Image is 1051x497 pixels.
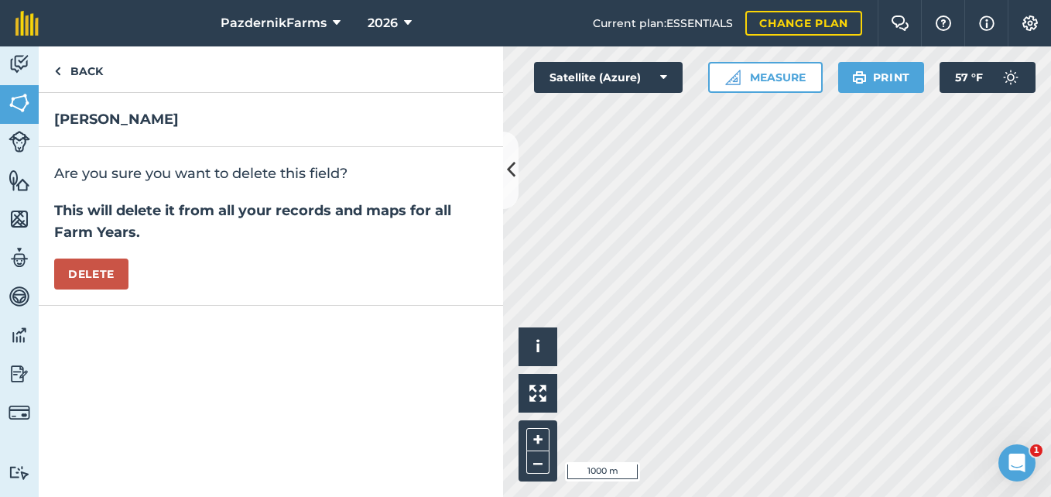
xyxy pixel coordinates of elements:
a: Change plan [745,11,862,36]
img: Two speech bubbles overlapping with the left bubble in the forefront [891,15,909,31]
img: fieldmargin Logo [15,11,39,36]
img: svg+xml;base64,PD94bWwgdmVyc2lvbj0iMS4wIiBlbmNvZGluZz0idXRmLTgiPz4KPCEtLSBHZW5lcmF0b3I6IEFkb2JlIE... [9,285,30,308]
button: Delete [54,259,128,290]
img: svg+xml;base64,PHN2ZyB4bWxucz0iaHR0cDovL3d3dy53My5vcmcvMjAwMC9zdmciIHdpZHRoPSI1NiIgaGVpZ2h0PSI2MC... [9,169,30,192]
img: svg+xml;base64,PD94bWwgdmVyc2lvbj0iMS4wIiBlbmNvZGluZz0idXRmLTgiPz4KPCEtLSBHZW5lcmF0b3I6IEFkb2JlIE... [9,246,30,269]
img: svg+xml;base64,PD94bWwgdmVyc2lvbj0iMS4wIiBlbmNvZGluZz0idXRmLTgiPz4KPCEtLSBHZW5lcmF0b3I6IEFkb2JlIE... [9,53,30,76]
img: A cog icon [1021,15,1039,31]
p: Are you sure you want to delete this field? [54,163,488,184]
button: Measure [708,62,823,93]
img: svg+xml;base64,PD94bWwgdmVyc2lvbj0iMS4wIiBlbmNvZGluZz0idXRmLTgiPz4KPCEtLSBHZW5lcmF0b3I6IEFkb2JlIE... [9,362,30,386]
button: Print [838,62,925,93]
img: A question mark icon [934,15,953,31]
span: PazdernikFarms [221,14,327,33]
span: 2026 [368,14,398,33]
span: 57 ° F [955,62,983,93]
img: svg+xml;base64,PD94bWwgdmVyc2lvbj0iMS4wIiBlbmNvZGluZz0idXRmLTgiPz4KPCEtLSBHZW5lcmF0b3I6IEFkb2JlIE... [9,324,30,347]
img: svg+xml;base64,PD94bWwgdmVyc2lvbj0iMS4wIiBlbmNvZGluZz0idXRmLTgiPz4KPCEtLSBHZW5lcmF0b3I6IEFkb2JlIE... [9,465,30,480]
img: svg+xml;base64,PHN2ZyB4bWxucz0iaHR0cDovL3d3dy53My5vcmcvMjAwMC9zdmciIHdpZHRoPSIxNyIgaGVpZ2h0PSIxNy... [979,14,995,33]
img: Four arrows, one pointing top left, one top right, one bottom right and the last bottom left [529,385,546,402]
span: 1 [1030,444,1042,457]
button: i [519,327,557,366]
button: Satellite (Azure) [534,62,683,93]
img: svg+xml;base64,PHN2ZyB4bWxucz0iaHR0cDovL3d3dy53My5vcmcvMjAwMC9zdmciIHdpZHRoPSI1NiIgaGVpZ2h0PSI2MC... [9,207,30,231]
img: svg+xml;base64,PD94bWwgdmVyc2lvbj0iMS4wIiBlbmNvZGluZz0idXRmLTgiPz4KPCEtLSBHZW5lcmF0b3I6IEFkb2JlIE... [995,62,1026,93]
span: Current plan : ESSENTIALS [593,15,733,32]
iframe: Intercom live chat [998,444,1036,482]
a: Back [39,46,118,92]
img: svg+xml;base64,PD94bWwgdmVyc2lvbj0iMS4wIiBlbmNvZGluZz0idXRmLTgiPz4KPCEtLSBHZW5lcmF0b3I6IEFkb2JlIE... [9,402,30,423]
img: Ruler icon [725,70,741,85]
span: i [536,337,540,356]
img: svg+xml;base64,PHN2ZyB4bWxucz0iaHR0cDovL3d3dy53My5vcmcvMjAwMC9zdmciIHdpZHRoPSI1NiIgaGVpZ2h0PSI2MC... [9,91,30,115]
button: 57 °F [940,62,1036,93]
img: svg+xml;base64,PD94bWwgdmVyc2lvbj0iMS4wIiBlbmNvZGluZz0idXRmLTgiPz4KPCEtLSBHZW5lcmF0b3I6IEFkb2JlIE... [9,131,30,153]
button: – [526,451,549,474]
img: svg+xml;base64,PHN2ZyB4bWxucz0iaHR0cDovL3d3dy53My5vcmcvMjAwMC9zdmciIHdpZHRoPSI5IiBoZWlnaHQ9IjI0Ii... [54,62,61,81]
h2: [PERSON_NAME] [54,108,488,131]
img: svg+xml;base64,PHN2ZyB4bWxucz0iaHR0cDovL3d3dy53My5vcmcvMjAwMC9zdmciIHdpZHRoPSIxOSIgaGVpZ2h0PSIyNC... [852,68,867,87]
button: + [526,428,549,451]
strong: This will delete it from all your records and maps for all Farm Years. [54,202,451,241]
